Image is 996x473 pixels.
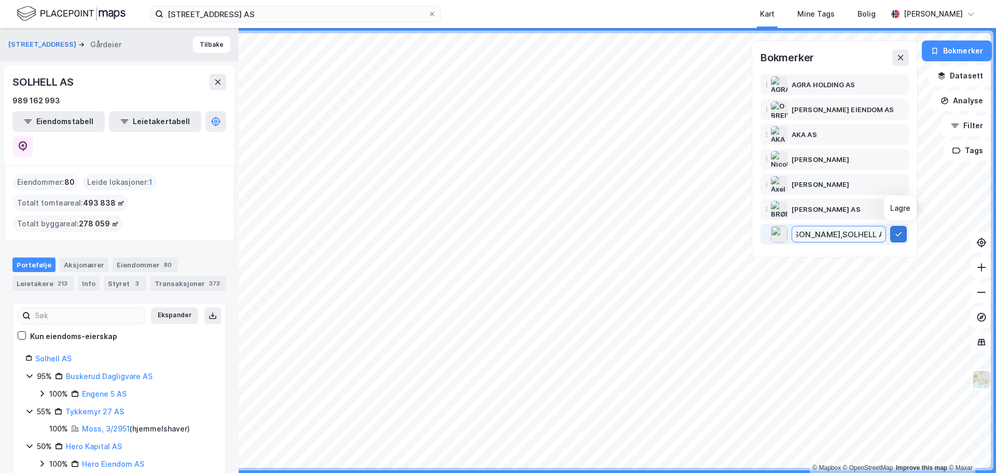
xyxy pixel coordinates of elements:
[82,460,144,468] a: Hero Eiendom AS
[37,370,52,383] div: 95%
[90,38,121,51] div: Gårdeier
[12,74,76,90] div: SOLHELL AS
[79,218,119,230] span: 278 059 ㎡
[64,176,75,188] span: 80
[49,423,68,435] div: 100%
[792,103,894,116] div: [PERSON_NAME] EIENDOM AS
[922,40,992,61] button: Bokmerker
[792,203,861,215] div: [PERSON_NAME] AS
[932,90,992,111] button: Analyse
[812,464,841,471] a: Mapbox
[944,140,992,161] button: Tags
[792,153,849,166] div: [PERSON_NAME]
[163,6,428,22] input: Søk på adresse, matrikkel, gårdeiere, leietakere eller personer
[66,372,153,381] a: Buskerud Dagligvare AS
[944,423,996,473] div: Kontrollprogram for chat
[12,258,56,272] div: Portefølje
[904,8,963,20] div: [PERSON_NAME]
[31,308,144,323] input: Søk
[857,8,876,20] div: Bolig
[13,195,129,211] div: Totalt tomteareal :
[896,464,947,471] a: Improve this map
[12,111,105,132] button: Eiendomstabell
[193,36,230,53] button: Tilbake
[49,388,68,400] div: 100%
[66,442,122,451] a: Hero Kapital AS
[65,407,124,416] a: Tykkemyr 27 AS
[35,354,72,363] a: Solhell AS
[12,94,60,107] div: 989 162 993
[797,8,835,20] div: Mine Tags
[843,464,893,471] a: OpenStreetMap
[104,276,146,291] div: Styret
[8,39,78,50] button: [STREET_ADDRESS]
[17,5,126,23] img: logo.f888ab2527a4732fd821a326f86c7f29.svg
[82,389,127,398] a: Engene 5 AS
[13,215,123,232] div: Totalt byggareal :
[149,176,153,188] span: 1
[771,176,787,193] img: Axel Meyer Folkvard
[162,260,174,270] div: 80
[771,101,787,118] img: O BREIVIK EIENDOM AS
[60,258,108,272] div: Aksjonærer
[78,276,100,291] div: Info
[944,423,996,473] iframe: Chat Widget
[83,174,157,191] div: Leide lokasjoner :
[82,423,190,435] div: ( hjemmelshaver )
[771,126,787,143] img: AKA AS
[13,174,79,191] div: Eiendommer :
[132,278,142,289] div: 3
[82,424,130,433] a: Moss, 3/2951
[83,197,125,209] span: 493 838 ㎡
[792,128,817,141] div: AKA AS
[30,330,117,343] div: Kun eiendoms-eierskap
[760,49,814,66] div: Bokmerker
[150,276,226,291] div: Transaksjoner
[113,258,178,272] div: Eiendommer
[12,276,74,291] div: Leietakere
[760,8,774,20] div: Kart
[56,278,70,289] div: 213
[771,201,787,218] img: BRØDRENE JENSEN AS
[771,76,787,93] img: AGRA HOLDING AS
[792,178,849,191] div: [PERSON_NAME]
[942,115,992,136] button: Filter
[929,65,992,86] button: Datasett
[37,406,51,418] div: 55%
[109,111,201,132] button: Leietakertabell
[771,151,787,168] img: Nicolay Hostvedt Spiten
[37,440,52,453] div: 50%
[207,278,222,289] div: 373
[972,370,991,389] img: Z
[792,78,855,91] div: AGRA HOLDING AS
[792,226,886,242] input: Navn
[49,458,68,470] div: 100%
[151,307,198,324] button: Ekspander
